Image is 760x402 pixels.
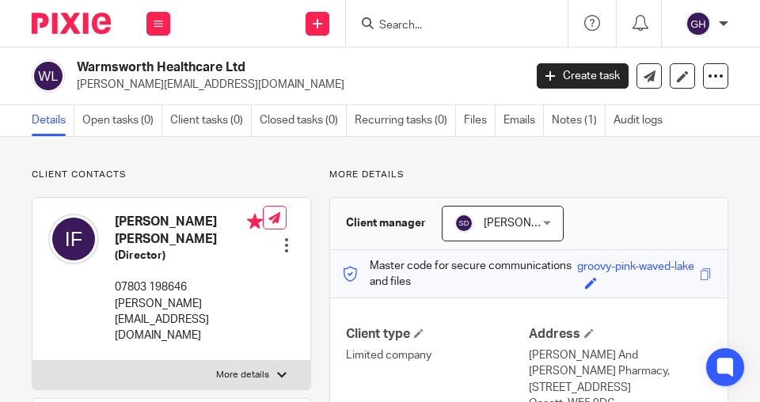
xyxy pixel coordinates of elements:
img: svg%3E [686,11,711,36]
h3: Client manager [346,215,426,231]
p: Master code for secure communications and files [342,258,577,290]
input: Search [378,19,520,33]
h4: Address [529,326,712,343]
a: Emails [503,105,544,136]
a: Client tasks (0) [170,105,252,136]
p: More details [216,369,269,381]
h2: Warmsworth Healthcare Ltd [77,59,426,76]
img: svg%3E [454,214,473,233]
p: Client contacts [32,169,311,181]
p: [PERSON_NAME] And [PERSON_NAME] Pharmacy, [STREET_ADDRESS] [529,347,712,396]
p: [PERSON_NAME][EMAIL_ADDRESS][DOMAIN_NAME] [115,296,263,344]
p: 07803 198646 [115,279,263,295]
a: Details [32,105,74,136]
img: svg%3E [32,59,65,93]
h4: Client type [346,326,529,343]
a: Closed tasks (0) [260,105,347,136]
a: Open tasks (0) [82,105,162,136]
a: Recurring tasks (0) [355,105,456,136]
p: More details [329,169,728,181]
div: groovy-pink-waved-lake [577,259,694,277]
h4: [PERSON_NAME] [PERSON_NAME] [115,214,263,248]
i: Primary [247,214,263,229]
img: Pixie [32,13,111,34]
a: Notes (1) [552,105,606,136]
a: Files [464,105,496,136]
span: [PERSON_NAME] [484,218,571,229]
a: Create task [537,63,629,89]
h5: (Director) [115,248,263,264]
a: Audit logs [614,105,671,136]
p: [PERSON_NAME][EMAIL_ADDRESS][DOMAIN_NAME] [77,77,513,93]
img: svg%3E [48,214,99,264]
p: Limited company [346,347,529,363]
